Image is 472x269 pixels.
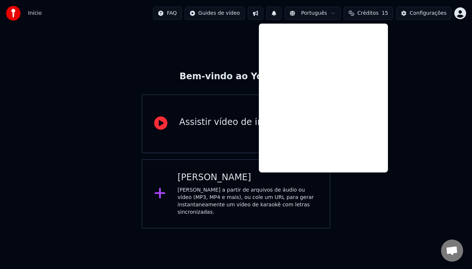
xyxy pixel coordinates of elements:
[178,186,318,216] div: [PERSON_NAME] a partir de arquivos de áudio ou vídeo (MP3, MP4 e mais), ou cole um URL para gerar...
[153,7,181,20] button: FAQ
[185,7,245,20] button: Guides de vídeo
[28,10,42,17] span: Início
[180,71,292,83] div: Bem-vindo ao Youka
[344,7,393,20] button: Créditos15
[179,116,309,128] div: Assistir vídeo de início rápido
[382,10,388,17] span: 15
[410,10,447,17] div: Configurações
[441,240,463,262] div: Conversa aberta
[6,6,21,21] img: youka
[396,7,451,20] button: Configurações
[178,172,318,184] div: [PERSON_NAME]
[357,10,379,17] span: Créditos
[28,10,42,17] nav: breadcrumb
